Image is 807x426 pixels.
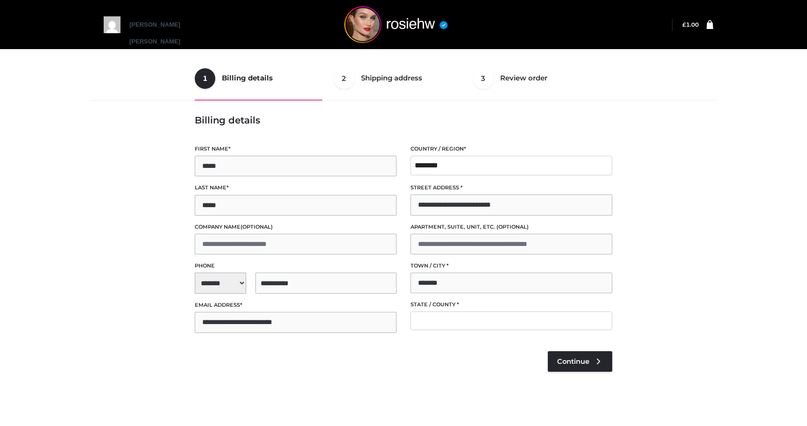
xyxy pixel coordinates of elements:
a: [PERSON_NAME] [PERSON_NAME] [129,21,190,62]
label: First name [195,144,396,153]
a: Continue [548,351,612,372]
a: £1.00 [682,21,699,28]
span: £ [682,21,686,28]
label: State / County [411,300,612,309]
label: Country / Region [411,144,612,153]
label: Apartment, suite, unit, etc. [411,223,612,231]
span: (optional) [496,224,529,230]
bdi: 1.00 [682,21,699,28]
label: Town / City [411,261,612,270]
span: Continue [557,357,589,366]
label: Email address [195,301,396,310]
label: Street address [411,183,612,192]
label: Company name [195,223,396,231]
h3: Billing details [195,115,612,126]
label: Phone [195,261,396,270]
img: rosiehw [326,6,466,43]
span: (optional) [241,224,273,230]
label: Last name [195,183,396,192]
